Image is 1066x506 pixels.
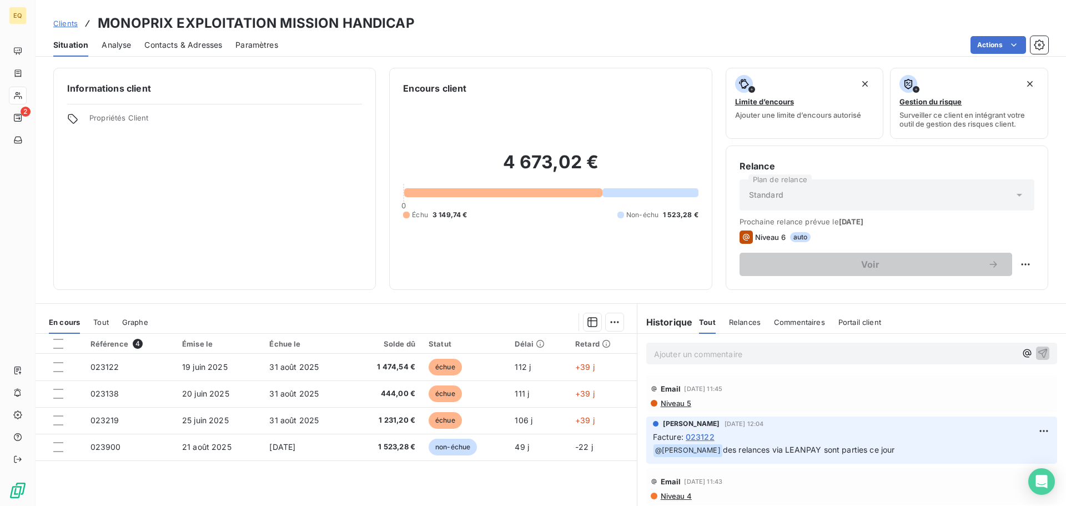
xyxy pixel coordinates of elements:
[429,412,462,429] span: échue
[269,442,295,452] span: [DATE]
[429,385,462,402] span: échue
[1028,468,1055,495] div: Open Intercom Messenger
[515,389,529,398] span: 111 j
[144,39,222,51] span: Contacts & Adresses
[755,233,786,242] span: Niveau 6
[663,210,698,220] span: 1 523,28 €
[9,482,27,499] img: Logo LeanPay
[102,39,131,51] span: Analyse
[838,318,881,327] span: Portail client
[899,111,1039,128] span: Surveiller ce client en intégrant votre outil de gestion des risques client.
[90,389,119,398] span: 023138
[53,19,78,28] span: Clients
[403,151,698,184] h2: 4 673,02 €
[575,362,595,372] span: +39 j
[740,159,1034,173] h6: Relance
[729,318,761,327] span: Relances
[740,217,1034,226] span: Prochaine relance prévue le
[98,13,415,33] h3: MONOPRIX EXPLOITATION MISSION HANDICAP
[269,339,343,348] div: Échue le
[49,318,80,327] span: En cours
[429,339,501,348] div: Statut
[93,318,109,327] span: Tout
[90,415,119,425] span: 023219
[357,388,415,399] span: 444,00 €
[182,362,228,372] span: 19 juin 2025
[575,442,593,452] span: -22 j
[699,318,716,327] span: Tout
[740,253,1012,276] button: Voir
[637,315,693,329] h6: Historique
[684,385,722,392] span: [DATE] 11:45
[429,359,462,375] span: échue
[839,217,864,226] span: [DATE]
[182,415,229,425] span: 25 juin 2025
[725,420,764,427] span: [DATE] 12:04
[133,339,143,349] span: 4
[653,431,683,443] span: Facture :
[971,36,1026,54] button: Actions
[90,339,169,349] div: Référence
[122,318,148,327] span: Graphe
[182,389,229,398] span: 20 juin 2025
[429,439,477,455] span: non-échue
[515,362,531,372] span: 112 j
[401,201,406,210] span: 0
[774,318,825,327] span: Commentaires
[515,415,532,425] span: 106 j
[515,442,529,452] span: 49 j
[753,260,988,269] span: Voir
[726,68,884,139] button: Limite d’encoursAjouter une limite d’encours autorisé
[357,415,415,426] span: 1 231,20 €
[357,362,415,373] span: 1 474,54 €
[660,399,691,408] span: Niveau 5
[182,442,232,452] span: 21 août 2025
[575,339,630,348] div: Retard
[53,18,78,29] a: Clients
[269,389,319,398] span: 31 août 2025
[684,478,722,485] span: [DATE] 11:43
[661,384,681,393] span: Email
[735,111,861,119] span: Ajouter une limite d’encours autorisé
[575,389,595,398] span: +39 j
[67,82,362,95] h6: Informations client
[235,39,278,51] span: Paramètres
[269,362,319,372] span: 31 août 2025
[9,7,27,24] div: EQ
[626,210,658,220] span: Non-échu
[723,445,895,454] span: des relances via LEANPAY sont parties ce jour
[686,431,715,443] span: 023122
[89,113,362,129] span: Propriétés Client
[575,415,595,425] span: +39 j
[269,415,319,425] span: 31 août 2025
[357,442,415,453] span: 1 523,28 €
[735,97,794,106] span: Limite d’encours
[749,189,783,201] span: Standard
[663,419,720,429] span: [PERSON_NAME]
[515,339,562,348] div: Délai
[790,232,811,242] span: auto
[890,68,1048,139] button: Gestion du risqueSurveiller ce client en intégrant votre outil de gestion des risques client.
[53,39,88,51] span: Situation
[412,210,428,220] span: Échu
[653,444,722,457] span: @ [PERSON_NAME]
[21,107,31,117] span: 2
[90,362,119,372] span: 023122
[661,477,681,486] span: Email
[660,492,692,500] span: Niveau 4
[433,210,467,220] span: 3 149,74 €
[357,339,415,348] div: Solde dû
[90,442,121,452] span: 023900
[899,97,962,106] span: Gestion du risque
[403,82,466,95] h6: Encours client
[182,339,256,348] div: Émise le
